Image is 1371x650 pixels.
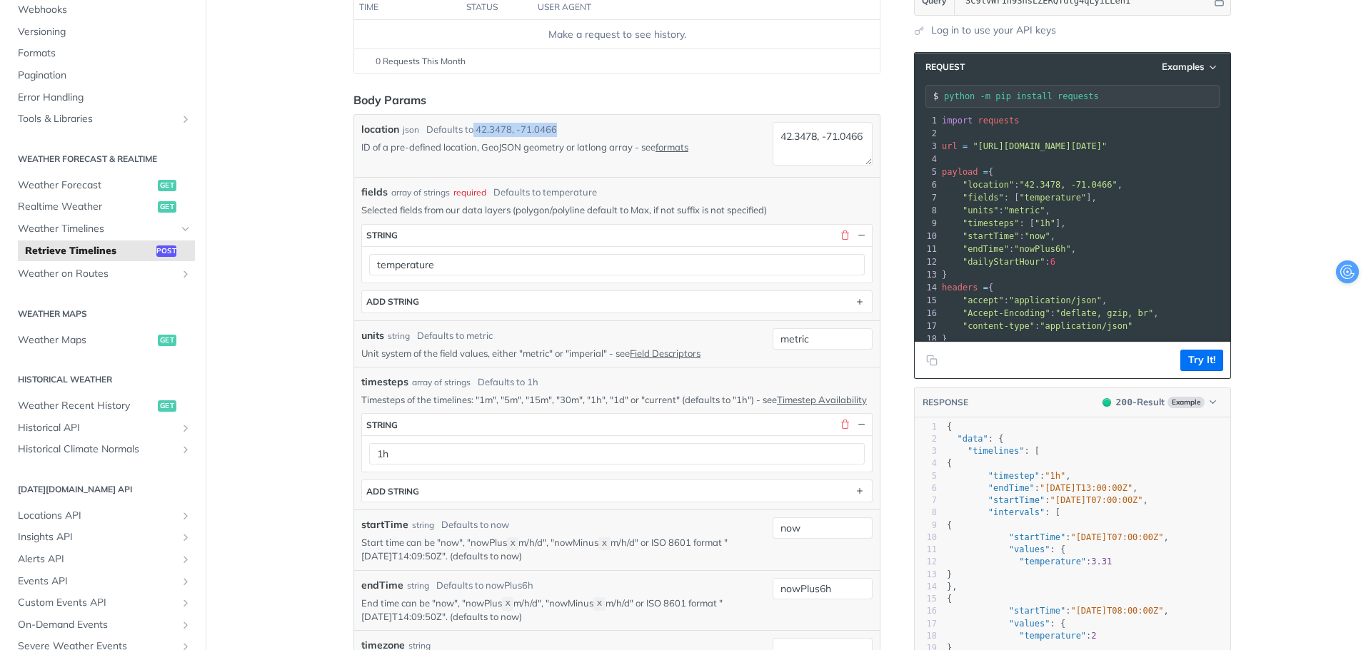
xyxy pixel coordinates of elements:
span: "startTime" [1009,532,1065,542]
span: : , [942,308,1159,318]
div: 5 [915,166,939,178]
div: string [366,230,398,240]
span: "values" [1009,544,1050,554]
a: Alerts APIShow subpages for Alerts API [11,549,195,570]
span: : [947,631,1097,641]
div: Body Params [353,91,426,108]
a: Events APIShow subpages for Events API [11,571,195,592]
span: get [158,201,176,213]
div: 6 [915,178,939,191]
span: : , [942,244,1076,254]
span: fields [361,185,388,200]
div: 15 [915,294,939,307]
div: 6 [915,482,937,494]
a: Timestep Availability [777,394,867,405]
div: 10 [915,532,937,544]
span: headers [942,283,978,293]
button: 200200-ResultExample [1095,395,1223,410]
span: import [942,116,973,126]
span: "metric" [1004,205,1045,215]
div: 12 [915,556,937,568]
button: RESPONSE [922,395,969,410]
span: Tools & Libraries [18,112,176,126]
div: ADD string [366,486,419,497]
span: post [156,245,176,257]
span: { [947,458,952,468]
div: required [453,186,486,199]
a: Weather Forecastget [11,175,195,196]
span: timesteps [361,375,408,390]
div: 9 [915,519,937,532]
span: requests [978,116,1020,126]
span: : , [947,532,1169,542]
span: Alerts API [18,552,176,567]
span: Weather Timelines [18,222,176,236]
span: "values" [1009,619,1050,629]
span: url [942,141,958,151]
span: : , [942,231,1055,241]
a: Custom Events APIShow subpages for Custom Events API [11,592,195,614]
span: "1h" [1035,218,1055,228]
h2: Weather Maps [11,308,195,320]
a: Error Handling [11,87,195,108]
span: Versioning [18,25,191,39]
span: get [158,180,176,191]
div: string [388,330,410,342]
span: }, [947,582,958,591]
span: 0 Requests This Month [376,55,466,68]
span: Weather Recent History [18,399,154,413]
span: Historical Climate Normals [18,442,176,457]
span: "content-type" [963,321,1035,331]
span: "application/json" [1009,295,1102,305]
span: : { [947,544,1065,554]
span: "timelines" [968,446,1024,456]
a: Pagination [11,65,195,86]
span: "temperature" [1019,193,1086,203]
span: : , [942,205,1050,215]
span: } [942,270,947,280]
button: Show subpages for Historical Climate Normals [180,444,191,455]
a: Weather Mapsget [11,330,195,351]
div: Make a request to see history. [360,27,874,42]
span: 200 [1116,397,1133,407]
a: Tools & LibrariesShow subpages for Tools & Libraries [11,108,195,130]
span: 3.31 [1091,557,1112,567]
a: On-Demand EventsShow subpages for On-Demand Events [11,614,195,636]
h2: Historical Weather [11,373,195,386]
label: startTime [361,517,408,532]
span: : [942,257,1055,267]
div: Defaults to now [441,518,509,532]
span: "42.3478, -71.0466" [1019,180,1117,190]
span: "location" [963,180,1014,190]
div: 16 [915,605,937,617]
span: Historical API [18,421,176,435]
h2: [DATE][DOMAIN_NAME] API [11,483,195,496]
span: On-Demand Events [18,618,176,632]
span: X [602,539,607,549]
button: ADD string [362,480,872,502]
a: Log in to use your API keys [931,23,1056,38]
a: Weather TimelinesHide subpages for Weather Timelines [11,218,195,240]
span: Weather Maps [18,333,154,347]
span: Custom Events API [18,596,176,610]
div: 11 [915,243,939,255]
span: X [597,599,602,609]
span: : , [947,471,1071,481]
span: "[DATE]T08:00:00Z" [1070,606,1163,616]
div: 16 [915,307,939,320]
span: : , [947,483,1138,493]
span: = [983,167,988,177]
div: 3 [915,445,937,457]
span: "units" [963,205,999,215]
span: "timesteps" [963,218,1019,228]
span: Insights API [18,530,176,544]
span: "endTime" [988,483,1035,493]
span: "accept" [963,295,1004,305]
button: string [362,225,872,246]
input: Request instructions [944,91,1219,101]
span: 2 [1091,631,1096,641]
div: Defaults to 1h [478,375,538,390]
label: units [361,328,384,343]
div: json [403,123,419,136]
div: 13 [915,569,937,581]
